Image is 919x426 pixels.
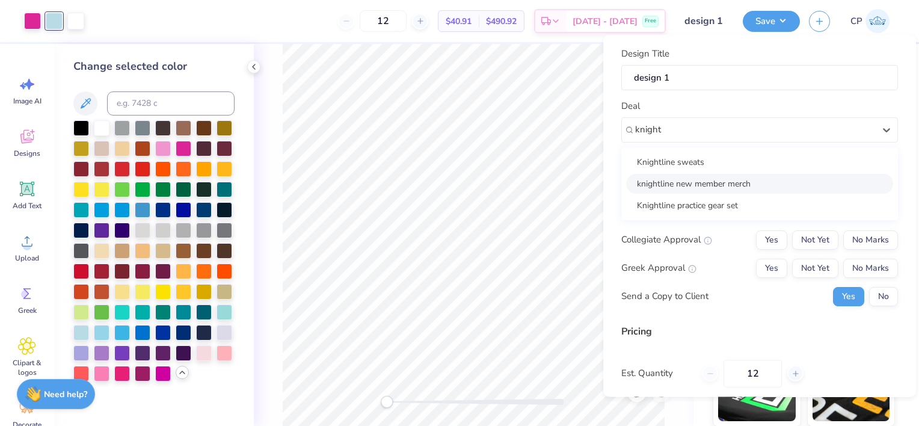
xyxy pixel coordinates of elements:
[792,258,838,277] button: Not Yet
[621,366,693,380] label: Est. Quantity
[573,15,638,28] span: [DATE] - [DATE]
[18,306,37,315] span: Greek
[621,289,708,303] div: Send a Copy to Client
[626,173,893,193] div: knightline new member merch
[621,99,640,113] label: Deal
[13,96,41,106] span: Image AI
[7,358,47,377] span: Clipart & logos
[107,91,235,116] input: e.g. 7428 c
[486,15,517,28] span: $490.92
[621,261,696,275] div: Greek Approval
[13,201,41,211] span: Add Text
[833,286,864,306] button: Yes
[850,14,862,28] span: CP
[446,15,472,28] span: $40.91
[792,230,838,249] button: Not Yet
[73,58,235,75] div: Change selected color
[360,10,407,32] input: – –
[15,253,39,263] span: Upload
[743,11,800,32] button: Save
[381,396,393,408] div: Accessibility label
[724,359,782,387] input: – –
[845,9,895,33] a: CP
[843,258,898,277] button: No Marks
[621,47,669,61] label: Design Title
[14,149,40,158] span: Designs
[756,258,787,277] button: Yes
[843,230,898,249] button: No Marks
[621,324,898,338] div: Pricing
[626,195,893,215] div: Knightline practice gear set
[44,389,87,400] strong: Need help?
[865,9,890,33] img: Cammy Porter
[756,230,787,249] button: Yes
[626,152,893,171] div: Knightline sweats
[645,17,656,25] span: Free
[869,286,898,306] button: No
[621,233,712,247] div: Collegiate Approval
[675,9,734,33] input: Untitled Design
